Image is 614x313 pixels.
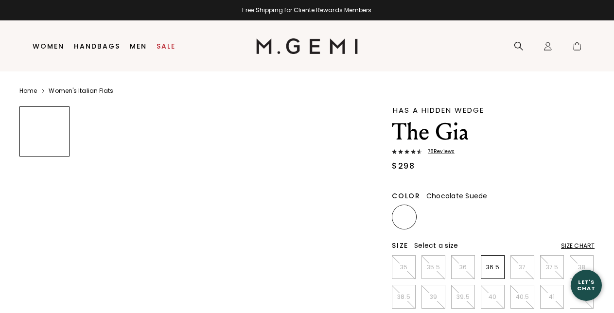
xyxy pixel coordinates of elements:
div: Has a hidden wedge [393,106,595,114]
p: 38.5 [392,293,415,301]
div: $298 [392,160,415,172]
h2: Color [392,192,421,200]
img: Black Tumbled Leather [482,206,504,228]
img: Black Suede [453,206,474,228]
a: Women [33,42,64,50]
p: 37 [511,263,534,271]
h2: Size [392,242,408,249]
img: The Gia [20,161,69,210]
img: Sunset Red Tumbled Leather [542,206,563,228]
p: 37.5 [541,263,563,271]
p: 36 [452,263,474,271]
p: 39.5 [452,293,474,301]
img: Tan Tumbled Leather [512,206,534,228]
img: M.Gemi [256,38,358,54]
div: Let's Chat [571,279,602,291]
div: Size Chart [561,242,595,250]
p: 35 [392,263,415,271]
p: 41 [541,293,563,301]
p: 36.5 [481,263,504,271]
a: Women's Italian Flats [49,87,113,95]
span: Select a size [414,241,458,250]
a: Sale [157,42,175,50]
img: Biscuit Suede [423,206,445,228]
p: 42 [570,293,593,301]
img: Chocolate Suede [393,206,415,228]
a: Handbags [74,42,120,50]
a: Home [19,87,37,95]
a: Men [130,42,147,50]
img: The Gia [20,214,69,263]
p: 40.5 [511,293,534,301]
a: 78Reviews [392,149,595,156]
p: 40 [481,293,504,301]
h1: The Gia [392,119,595,146]
p: 35.5 [422,263,445,271]
span: 78 Review s [422,149,455,155]
span: Chocolate Suede [426,191,488,201]
p: 39 [422,293,445,301]
p: 38 [570,263,593,271]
